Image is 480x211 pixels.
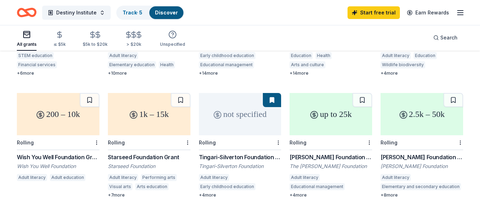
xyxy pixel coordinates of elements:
[160,42,185,47] div: Unspecified
[108,93,190,198] a: 1k – 15kRollingStarseed Foundation GrantStarseed FoundationAdult literacyPerforming artsVisual ar...
[17,93,99,135] div: 200 – 10k
[414,52,437,59] div: Education
[124,42,143,47] div: > $20k
[381,163,463,170] div: [PERSON_NAME] Foundation
[108,183,132,190] div: Visual arts
[290,139,306,145] div: Rolling
[381,183,461,190] div: Elementary and secondary education
[381,52,411,59] div: Adult literacy
[290,183,345,190] div: Educational management
[123,10,142,15] a: Track· 5
[381,61,425,68] div: Wildlife biodiversity
[159,61,175,68] div: Health
[17,139,34,145] div: Rolling
[83,42,108,47] div: $5k to $20k
[53,42,66,47] div: ≤ $5k
[116,6,184,20] button: Track· 5Discover
[17,42,37,47] div: All grants
[199,52,255,59] div: Early childhood education
[290,192,372,198] div: + 4 more
[56,8,97,17] span: Destiny Institute
[199,153,281,161] div: Tingari-Silverton Foundation Grant
[290,61,325,68] div: Arts and culture
[290,153,372,161] div: [PERSON_NAME] Foundation Grants
[199,70,281,76] div: + 14 more
[17,163,99,170] div: Wish You Well Foundation
[428,31,463,45] button: Search
[381,139,397,145] div: Rolling
[108,52,138,59] div: Adult literacy
[316,52,332,59] div: Health
[53,28,66,51] button: ≤ $5k
[381,153,463,161] div: [PERSON_NAME] Foundation Grant
[108,93,190,135] div: 1k – 15k
[17,27,37,51] button: All grants
[403,6,453,19] a: Earn Rewards
[381,93,463,135] div: 2.5k – 50k
[348,6,400,19] a: Start free trial
[381,192,463,198] div: + 8 more
[160,27,185,51] button: Unspecified
[199,139,216,145] div: Rolling
[108,174,138,181] div: Adult literacy
[290,70,372,76] div: + 14 more
[50,174,85,181] div: Adult education
[290,93,372,198] a: up to 25kRolling[PERSON_NAME] Foundation GrantsThe [PERSON_NAME] FoundationAdult literacyEducatio...
[17,52,54,59] div: STEM education
[17,174,47,181] div: Adult literacy
[108,61,156,68] div: Elementary education
[17,70,99,76] div: + 6 more
[290,93,372,135] div: up to 25k
[290,163,372,170] div: The [PERSON_NAME] Foundation
[108,153,190,161] div: Starseed Foundation Grant
[17,4,37,21] a: Home
[290,174,320,181] div: Adult literacy
[108,139,125,145] div: Rolling
[17,61,57,68] div: Financial services
[199,174,229,181] div: Adult literacy
[440,33,458,42] span: Search
[155,10,178,15] a: Discover
[42,6,111,20] button: Destiny Institute
[17,93,99,183] a: 200 – 10kRollingWish You Well Foundation GrantWish You Well FoundationAdult literacyAdult education
[381,93,463,198] a: 2.5k – 50kRolling[PERSON_NAME] Foundation Grant[PERSON_NAME] FoundationAdult literacyElementary a...
[108,192,190,198] div: + 7 more
[199,183,255,190] div: Early childhood education
[199,93,281,198] a: not specifiedRollingTingari-Silverton Foundation GrantTingari-Silverton FoundationAdult literacyE...
[108,163,190,170] div: Starseed Foundation
[135,183,169,190] div: Arts education
[108,70,190,76] div: + 10 more
[290,52,313,59] div: Education
[83,28,108,51] button: $5k to $20k
[381,174,411,181] div: Adult literacy
[199,61,254,68] div: Educational management
[199,192,281,198] div: + 4 more
[17,153,99,161] div: Wish You Well Foundation Grant
[124,28,143,51] button: > $20k
[141,174,177,181] div: Performing arts
[381,70,463,76] div: + 4 more
[199,163,281,170] div: Tingari-Silverton Foundation
[199,93,281,135] div: not specified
